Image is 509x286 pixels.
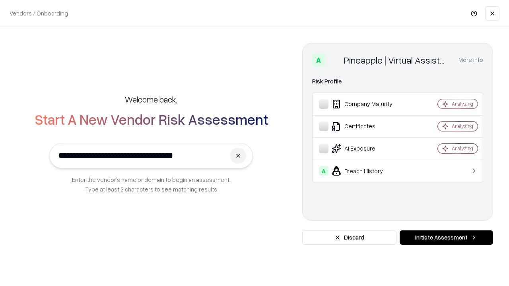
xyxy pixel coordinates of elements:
[302,230,396,245] button: Discard
[319,166,414,176] div: Breach History
[312,54,325,66] div: A
[10,9,68,17] p: Vendors / Onboarding
[328,54,341,66] img: Pineapple | Virtual Assistant Agency
[319,144,414,153] div: AI Exposure
[312,77,483,86] div: Risk Profile
[452,100,473,107] div: Analyzing
[319,99,414,109] div: Company Maturity
[458,53,483,67] button: More info
[400,230,493,245] button: Initiate Assessment
[319,122,414,131] div: Certificates
[125,94,177,105] h5: Welcome back,
[344,54,449,66] div: Pineapple | Virtual Assistant Agency
[452,145,473,152] div: Analyzing
[35,111,268,127] h2: Start A New Vendor Risk Assessment
[452,123,473,129] div: Analyzing
[319,166,328,176] div: A
[72,175,231,194] p: Enter the vendor’s name or domain to begin an assessment. Type at least 3 characters to see match...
